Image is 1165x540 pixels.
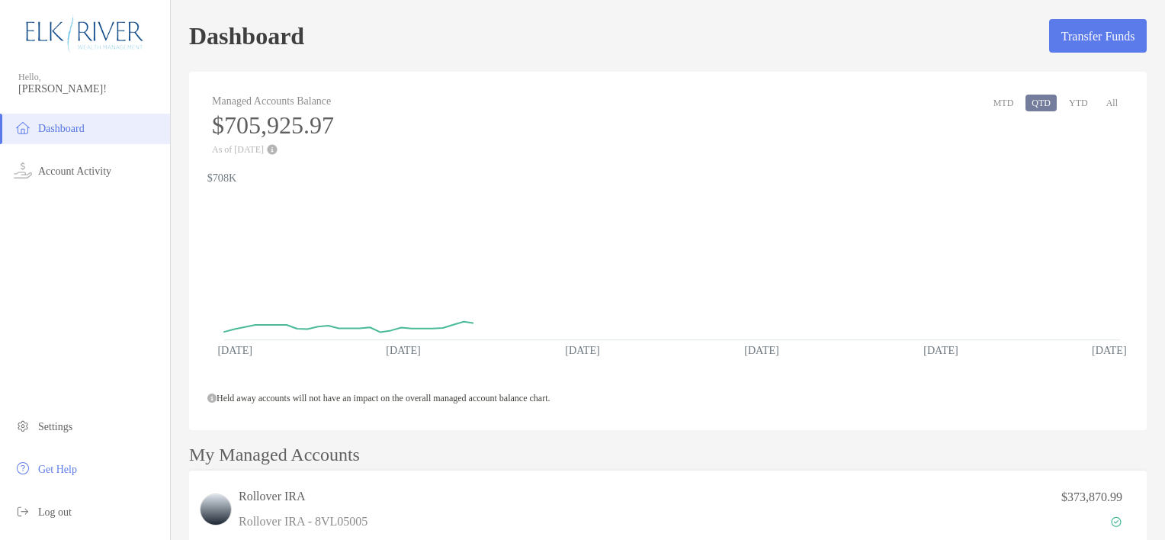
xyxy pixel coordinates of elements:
[207,393,550,403] span: Held away accounts will not have an impact on the overall managed account balance chart.
[239,512,836,531] p: Rollover IRA - 8VL05005
[217,344,252,356] text: [DATE]
[239,487,836,506] h3: Rollover IRA
[565,344,600,356] text: [DATE]
[267,144,278,155] img: Performance Info
[38,464,77,475] span: Get Help
[212,144,334,155] p: As of [DATE]
[14,502,32,520] img: logout icon
[1025,95,1057,111] button: QTD
[1049,19,1147,53] button: Transfer Funds
[38,166,111,177] span: Account Activity
[18,6,152,61] img: Zoe Logo
[38,506,72,518] span: Log out
[14,416,32,435] img: settings icon
[1092,344,1127,356] text: [DATE]
[1061,487,1122,506] p: $373,870.99
[386,344,421,356] text: [DATE]
[987,95,1020,111] button: MTD
[212,95,334,108] h4: Managed Accounts Balance
[744,344,779,356] text: [DATE]
[189,18,304,53] h5: Dashboard
[1111,516,1122,527] img: Account Status icon
[14,118,32,137] img: household icon
[212,111,334,140] h3: $705,925.97
[1063,95,1094,111] button: YTD
[923,344,958,356] text: [DATE]
[14,161,32,179] img: activity icon
[18,83,161,95] span: [PERSON_NAME]!
[207,172,237,184] text: $708K
[201,494,231,525] img: logo account
[38,123,85,134] span: Dashboard
[14,459,32,477] img: get-help icon
[1100,95,1124,111] button: All
[189,445,360,464] p: My Managed Accounts
[38,421,72,432] span: Settings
